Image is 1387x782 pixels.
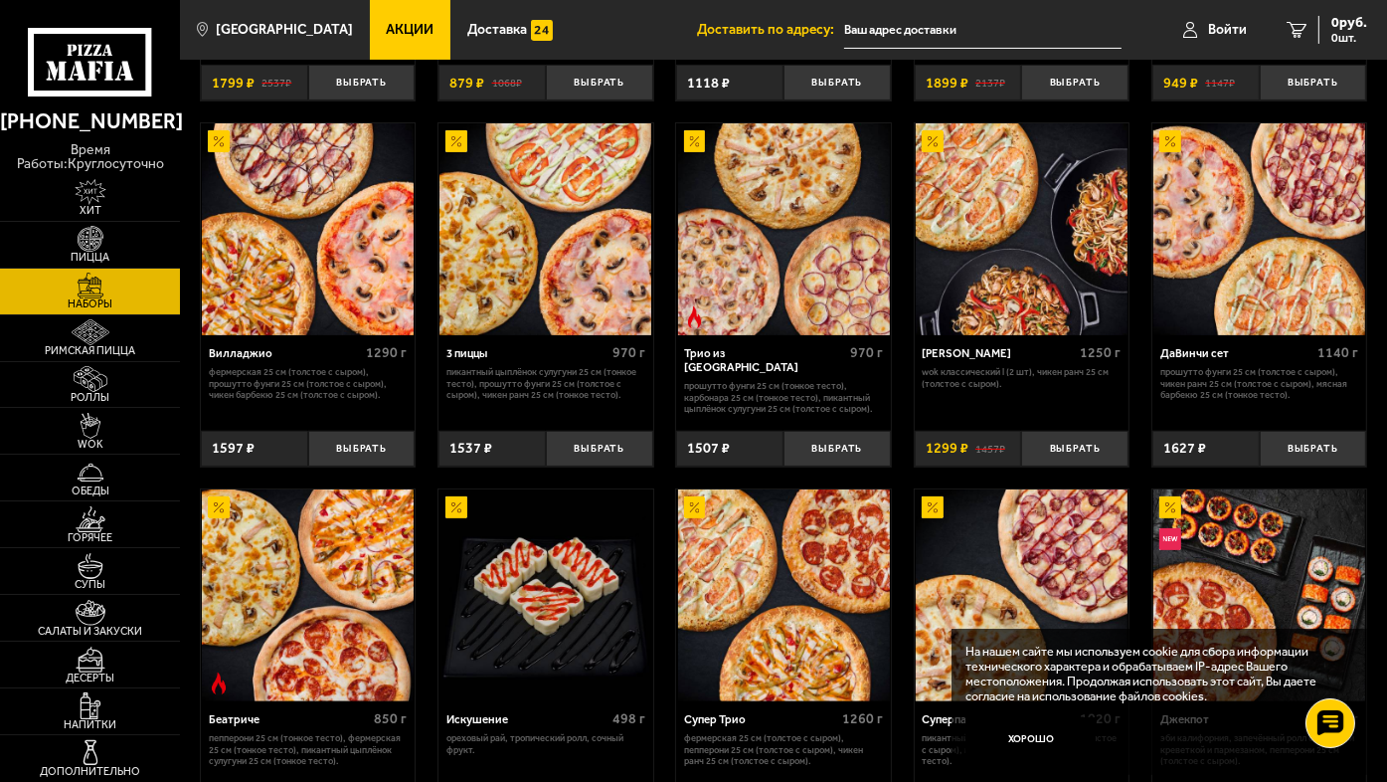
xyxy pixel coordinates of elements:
button: Выбрать [1260,65,1367,100]
img: Острое блюдо [208,673,230,694]
a: АкционныйОстрое блюдоТрио из Рио [676,123,890,335]
a: АкционныйВилладжио [201,123,415,335]
img: Акционный [922,130,944,152]
img: 15daf4d41897b9f0e9f617042186c801.svg [531,20,553,42]
img: Акционный [684,496,706,518]
p: Ореховый рай, Тропический ролл, Сочный фрукт. [446,732,644,755]
s: 2537 ₽ [261,76,291,91]
s: 1068 ₽ [492,76,522,91]
img: ДаВинчи сет [1153,123,1365,335]
img: Вилла Капри [916,123,1127,335]
button: Выбрать [783,431,891,467]
s: 2137 ₽ [975,76,1005,91]
p: Wok классический L (2 шт), Чикен Ранч 25 см (толстое с сыром). [923,366,1121,389]
span: 1799 ₽ [212,76,255,91]
img: Акционный [445,130,467,152]
button: Выбрать [783,65,891,100]
span: 970 г [612,344,645,361]
div: Супер Трио [684,713,836,727]
button: Хорошо [965,717,1096,761]
img: Супер Трио [678,489,890,701]
div: Искушение [446,713,607,727]
p: Прошутто Фунги 25 см (толстое с сыром), Чикен Ранч 25 см (толстое с сыром), Мясная Барбекю 25 см ... [1160,366,1358,401]
a: АкционныйИскушение [438,489,652,701]
span: Войти [1208,23,1247,37]
span: Акции [387,23,434,37]
p: Пикантный цыплёнок сулугуни 30 см (толстое с сыром), Мясная Барбекю 30 см (тонкое тесто). [923,732,1121,767]
span: 1627 ₽ [1163,441,1206,456]
img: Акционный [1159,496,1181,518]
img: Акционный [445,496,467,518]
span: 0 шт. [1331,32,1367,44]
div: ДаВинчи сет [1160,347,1312,361]
div: Беатриче [209,713,369,727]
span: Доставка [467,23,527,37]
s: 1457 ₽ [975,441,1005,456]
img: Острое блюдо [684,306,706,328]
p: Пикантный цыплёнок сулугуни 25 см (тонкое тесто), Прошутто Фунги 25 см (толстое с сыром), Чикен Р... [446,366,644,401]
button: Выбрать [308,431,416,467]
span: 1597 ₽ [212,441,255,456]
span: 1899 ₽ [926,76,968,91]
img: Новинка [1159,528,1181,550]
a: АкционныйОстрое блюдоБеатриче [201,489,415,701]
a: АкционныйСуперпара [915,489,1128,701]
img: Суперпара [916,489,1127,701]
p: Прошутто Фунги 25 см (тонкое тесто), Карбонара 25 см (тонкое тесто), Пикантный цыплёнок сулугуни ... [684,380,882,415]
span: 879 ₽ [449,76,484,91]
img: Искушение [439,489,651,701]
span: 949 ₽ [1163,76,1198,91]
button: Выбрать [546,431,653,467]
img: Вилладжио [202,123,414,335]
span: 1299 ₽ [926,441,968,456]
p: Фермерская 25 см (толстое с сыром), Пепперони 25 см (толстое с сыром), Чикен Ранч 25 см (толстое ... [684,732,882,767]
button: Выбрать [1021,65,1128,100]
p: Пепперони 25 см (тонкое тесто), Фермерская 25 см (тонкое тесто), Пикантный цыплёнок сулугуни 25 с... [209,732,407,767]
span: 1537 ₽ [449,441,492,456]
img: Джекпот [1153,489,1365,701]
span: 1118 ₽ [688,76,731,91]
div: Суперпара [923,713,1075,727]
span: 1250 г [1080,344,1121,361]
p: Фермерская 25 см (толстое с сыром), Прошутто Фунги 25 см (толстое с сыром), Чикен Барбекю 25 см (... [209,366,407,401]
span: 1260 г [842,710,883,727]
a: АкционныйНовинкаДжекпот [1152,489,1366,701]
button: Выбрать [308,65,416,100]
div: 3 пиццы [446,347,607,361]
img: Акционный [208,130,230,152]
input: Ваш адрес доставки [844,12,1122,49]
button: Выбрать [546,65,653,100]
a: АкционныйВилла Капри [915,123,1128,335]
span: 1140 г [1317,344,1358,361]
img: 3 пиццы [439,123,651,335]
a: Акционный3 пиццы [438,123,652,335]
s: 1147 ₽ [1205,76,1235,91]
div: Вилладжио [209,347,361,361]
div: [PERSON_NAME] [923,347,1075,361]
span: 1290 г [366,344,407,361]
span: [GEOGRAPHIC_DATA] [216,23,353,37]
img: Акционный [922,496,944,518]
a: АкционныйСупер Трио [676,489,890,701]
img: Акционный [684,130,706,152]
span: 0 руб. [1331,16,1367,30]
button: Выбрать [1260,431,1367,467]
span: 1507 ₽ [688,441,731,456]
p: На нашем сайте мы используем cookie для сбора информации технического характера и обрабатываем IP... [965,644,1340,703]
span: 850 г [374,710,407,727]
img: Акционный [208,496,230,518]
img: Акционный [1159,130,1181,152]
div: Трио из [GEOGRAPHIC_DATA] [684,347,844,375]
span: Доставить по адресу: [697,23,844,37]
img: Беатриче [202,489,414,701]
span: 498 г [612,710,645,727]
img: Трио из Рио [678,123,890,335]
button: Выбрать [1021,431,1128,467]
span: 970 г [850,344,883,361]
a: АкционныйДаВинчи сет [1152,123,1366,335]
